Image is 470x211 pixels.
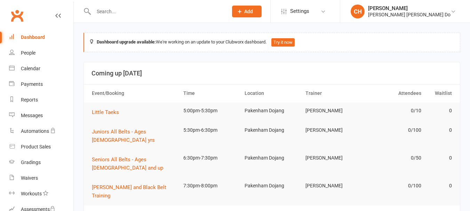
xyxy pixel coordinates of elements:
[92,129,155,143] span: Juniors All Belts - Ages [DEMOGRAPHIC_DATA] yrs
[180,122,241,138] td: 5:30pm-6:30pm
[180,84,241,102] th: Time
[92,183,177,200] button: [PERSON_NAME] and Black Belt Training
[21,191,42,196] div: Workouts
[21,81,43,87] div: Payments
[351,5,365,18] div: CH
[290,3,309,19] span: Settings
[9,76,73,92] a: Payments
[91,70,452,77] h3: Coming up [DATE]
[9,61,73,76] a: Calendar
[180,178,241,194] td: 7:30pm-8:00pm
[21,160,41,165] div: Gradings
[364,122,425,138] td: 0/100
[244,9,253,14] span: Add
[364,150,425,166] td: 0/50
[9,186,73,202] a: Workouts
[92,108,124,116] button: Little Taeks
[368,5,451,11] div: [PERSON_NAME]
[21,50,35,56] div: People
[241,150,303,166] td: Pakenham Dojang
[364,84,425,102] th: Attendees
[232,6,262,17] button: Add
[89,84,180,102] th: Event/Booking
[91,7,223,16] input: Search...
[271,38,295,47] button: Try it now
[21,34,45,40] div: Dashboard
[9,108,73,123] a: Messages
[424,178,455,194] td: 0
[21,113,43,118] div: Messages
[9,155,73,170] a: Gradings
[364,103,425,119] td: 0/10
[9,123,73,139] a: Automations
[92,156,163,171] span: Seniors All Belts - Ages [DEMOGRAPHIC_DATA] and up
[241,122,303,138] td: Pakenham Dojang
[9,139,73,155] a: Product Sales
[21,144,51,149] div: Product Sales
[368,11,451,18] div: [PERSON_NAME] [PERSON_NAME] Do
[364,178,425,194] td: 0/100
[180,103,241,119] td: 5:00pm-5:30pm
[302,122,364,138] td: [PERSON_NAME]
[180,150,241,166] td: 6:30pm-7:30pm
[302,178,364,194] td: [PERSON_NAME]
[92,184,166,199] span: [PERSON_NAME] and Black Belt Training
[9,45,73,61] a: People
[9,30,73,45] a: Dashboard
[424,122,455,138] td: 0
[302,150,364,166] td: [PERSON_NAME]
[92,109,119,115] span: Little Taeks
[302,84,364,102] th: Trainer
[241,84,303,102] th: Location
[241,103,303,119] td: Pakenham Dojang
[21,97,38,103] div: Reports
[9,170,73,186] a: Waivers
[21,66,40,71] div: Calendar
[8,7,26,24] a: Clubworx
[97,39,156,44] strong: Dashboard upgrade available:
[92,128,177,144] button: Juniors All Belts - Ages [DEMOGRAPHIC_DATA] yrs
[424,150,455,166] td: 0
[302,103,364,119] td: [PERSON_NAME]
[241,178,303,194] td: Pakenham Dojang
[9,92,73,108] a: Reports
[424,84,455,102] th: Waitlist
[424,103,455,119] td: 0
[21,175,38,181] div: Waivers
[92,155,177,172] button: Seniors All Belts - Ages [DEMOGRAPHIC_DATA] and up
[83,33,460,52] div: We're working on an update to your Clubworx dashboard.
[21,128,49,134] div: Automations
